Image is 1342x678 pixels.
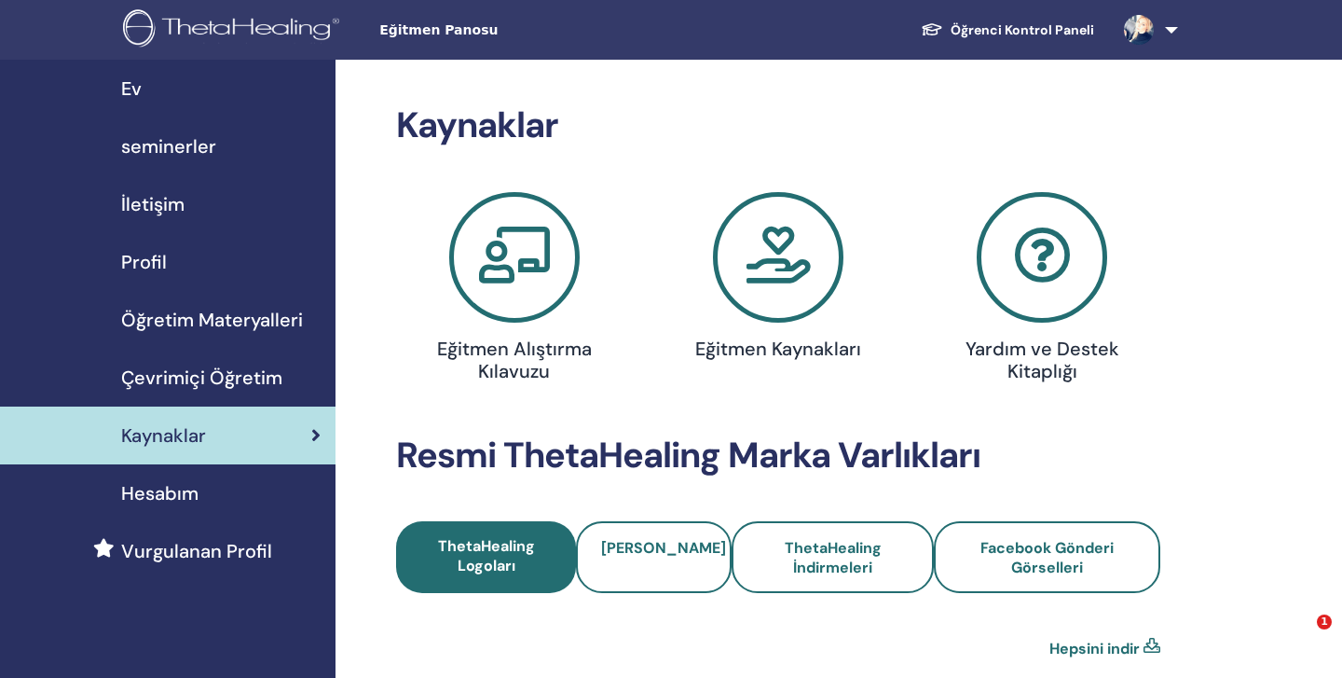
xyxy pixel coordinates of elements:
[396,521,576,593] a: ThetaHealing Logoları
[922,192,1163,390] a: Yardım ve Destek Kitaplığı
[1124,15,1154,45] img: default.jpg
[1049,638,1140,660] a: Hepsini indir
[393,192,635,390] a: Eğitmen Alıştırma Kılavuzu
[657,192,898,367] a: Eğitmen Kaynakları
[121,422,206,450] span: Kaynaklar
[121,190,185,218] span: İletişim
[921,21,943,37] img: graduation-cap-white.svg
[396,435,1160,477] h2: Resmi ThetaHealing Marka Varlıkları
[693,338,863,360] h4: Eğitmen Kaynakları
[121,479,199,507] span: Hesabım
[121,537,272,565] span: Vurgulanan Profil
[732,521,934,593] a: ThetaHealing İndirmeleri
[601,538,726,558] span: [PERSON_NAME]
[906,13,1109,48] a: Öğrenci Kontrol Paneli
[958,338,1128,382] h4: Yardım ve Destek Kitaplığı
[934,521,1160,593] a: Facebook Gönderi Görselleri
[576,521,732,593] a: [PERSON_NAME]
[396,104,1160,147] h2: Kaynaklar
[379,21,659,40] span: Eğitmen Panosu
[121,132,216,160] span: seminerler
[123,9,346,51] img: logo.png
[1317,615,1332,630] span: 1
[121,248,167,276] span: Profil
[785,538,882,577] span: ThetaHealing İndirmeleri
[438,536,535,575] span: ThetaHealing Logoları
[980,538,1114,577] span: Facebook Gönderi Görselleri
[121,364,282,392] span: Çevrimiçi Öğretim
[430,338,599,382] h4: Eğitmen Alıştırma Kılavuzu
[121,306,303,334] span: Öğretim Materyalleri
[1279,615,1323,659] iframe: Intercom live chat
[121,75,142,103] span: Ev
